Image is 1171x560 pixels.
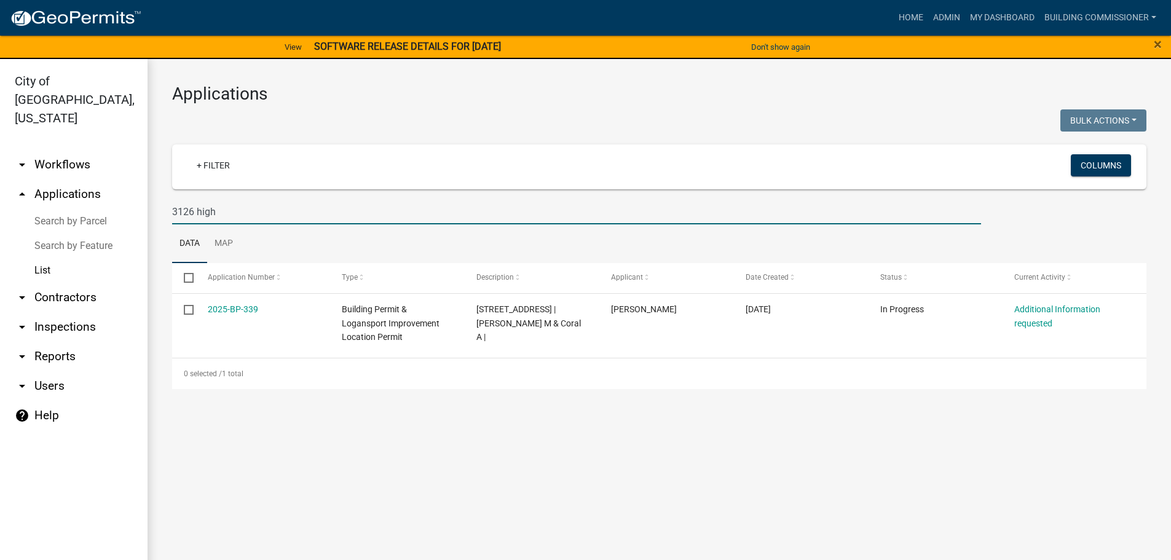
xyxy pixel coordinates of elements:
span: Christine Dalton [611,304,677,314]
a: View [280,37,307,57]
span: Current Activity [1014,273,1065,282]
span: Type [342,273,358,282]
i: arrow_drop_up [15,187,30,202]
span: Applicant [611,273,643,282]
span: × [1154,36,1162,53]
i: arrow_drop_down [15,157,30,172]
datatable-header-cell: Select [172,263,195,293]
i: arrow_drop_down [15,320,30,334]
datatable-header-cell: Status [868,263,1003,293]
datatable-header-cell: Current Activity [1003,263,1137,293]
a: My Dashboard [965,6,1039,30]
span: 0 selected / [184,369,222,378]
span: Status [880,273,902,282]
button: Bulk Actions [1060,109,1146,132]
a: Data [172,224,207,264]
datatable-header-cell: Date Created [734,263,869,293]
button: Close [1154,37,1162,52]
datatable-header-cell: Applicant [599,263,734,293]
span: Application Number [208,273,275,282]
i: arrow_drop_down [15,349,30,364]
strong: SOFTWARE RELEASE DETAILS FOR [DATE] [314,41,501,52]
span: Description [476,273,514,282]
a: Map [207,224,240,264]
datatable-header-cell: Type [330,263,465,293]
span: 3126 HIGH ST RD | Stevenson, Fletcher M & Coral A | [476,304,581,342]
span: Building Permit & Logansport Improvement Location Permit [342,304,440,342]
a: + Filter [187,154,240,176]
i: arrow_drop_down [15,379,30,393]
input: Search for applications [172,199,981,224]
datatable-header-cell: Description [465,263,599,293]
button: Don't show again [746,37,815,57]
a: 2025-BP-339 [208,304,258,314]
datatable-header-cell: Application Number [195,263,330,293]
h3: Applications [172,84,1146,105]
a: Home [894,6,928,30]
div: 1 total [172,358,1146,389]
span: In Progress [880,304,924,314]
a: Building Commissioner [1039,6,1161,30]
i: arrow_drop_down [15,290,30,305]
span: Date Created [746,273,789,282]
a: Additional Information requested [1014,304,1100,328]
a: Admin [928,6,965,30]
span: 09/12/2025 [746,304,771,314]
i: help [15,408,30,423]
button: Columns [1071,154,1131,176]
